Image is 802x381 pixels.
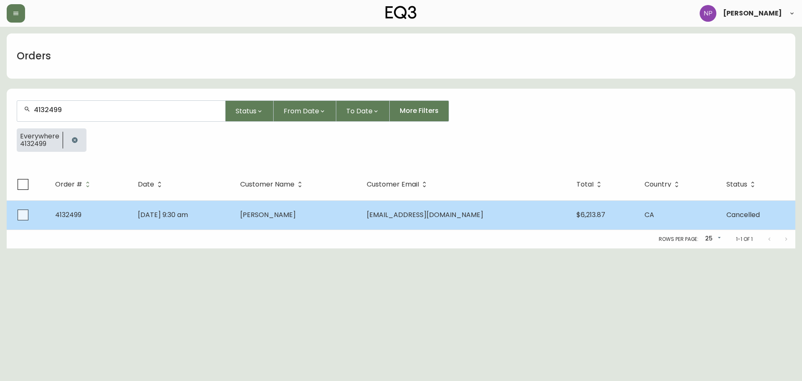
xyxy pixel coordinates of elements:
span: Customer Email [367,182,419,187]
img: 50f1e64a3f95c89b5c5247455825f96f [700,5,716,22]
span: Total [576,182,594,187]
span: From Date [284,106,319,116]
span: Status [726,181,758,188]
span: [DATE] 9:30 am [138,210,188,220]
span: Date [138,181,165,188]
span: Country [645,181,682,188]
span: Order # [55,181,93,188]
div: 25 [702,232,723,246]
span: Everywhere [20,133,59,140]
input: Search [34,106,218,114]
span: Cancelled [726,210,760,220]
button: To Date [336,100,390,122]
span: [PERSON_NAME] [240,210,296,220]
span: Customer Email [367,181,430,188]
span: Customer Name [240,181,305,188]
span: [EMAIL_ADDRESS][DOMAIN_NAME] [367,210,483,220]
span: 4132499 [20,140,59,148]
button: Status [226,100,274,122]
button: More Filters [390,100,449,122]
span: Status [236,106,256,116]
span: Date [138,182,154,187]
span: Total [576,181,604,188]
h1: Orders [17,49,51,63]
span: More Filters [400,106,439,115]
span: Country [645,182,671,187]
span: Status [726,182,747,187]
span: $6,213.87 [576,210,605,220]
span: To Date [346,106,373,116]
p: Rows per page: [659,235,698,243]
span: CA [645,210,654,220]
span: Order # [55,182,82,187]
p: 1-1 of 1 [736,235,753,243]
button: From Date [274,100,336,122]
span: Customer Name [240,182,294,187]
span: 4132499 [55,210,81,220]
span: [PERSON_NAME] [723,10,782,17]
img: logo [386,6,416,19]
